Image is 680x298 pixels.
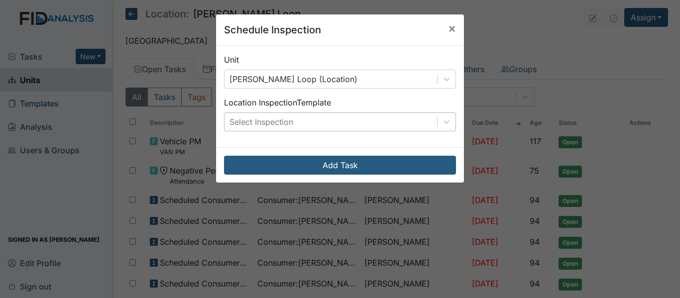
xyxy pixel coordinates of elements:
[224,156,456,175] button: Add Task
[448,21,456,35] span: ×
[224,97,331,108] label: Location Inspection Template
[229,116,293,128] div: Select Inspection
[224,54,239,66] label: Unit
[224,22,321,37] h5: Schedule Inspection
[229,73,357,85] div: [PERSON_NAME] Loop (Location)
[440,14,464,42] button: Close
